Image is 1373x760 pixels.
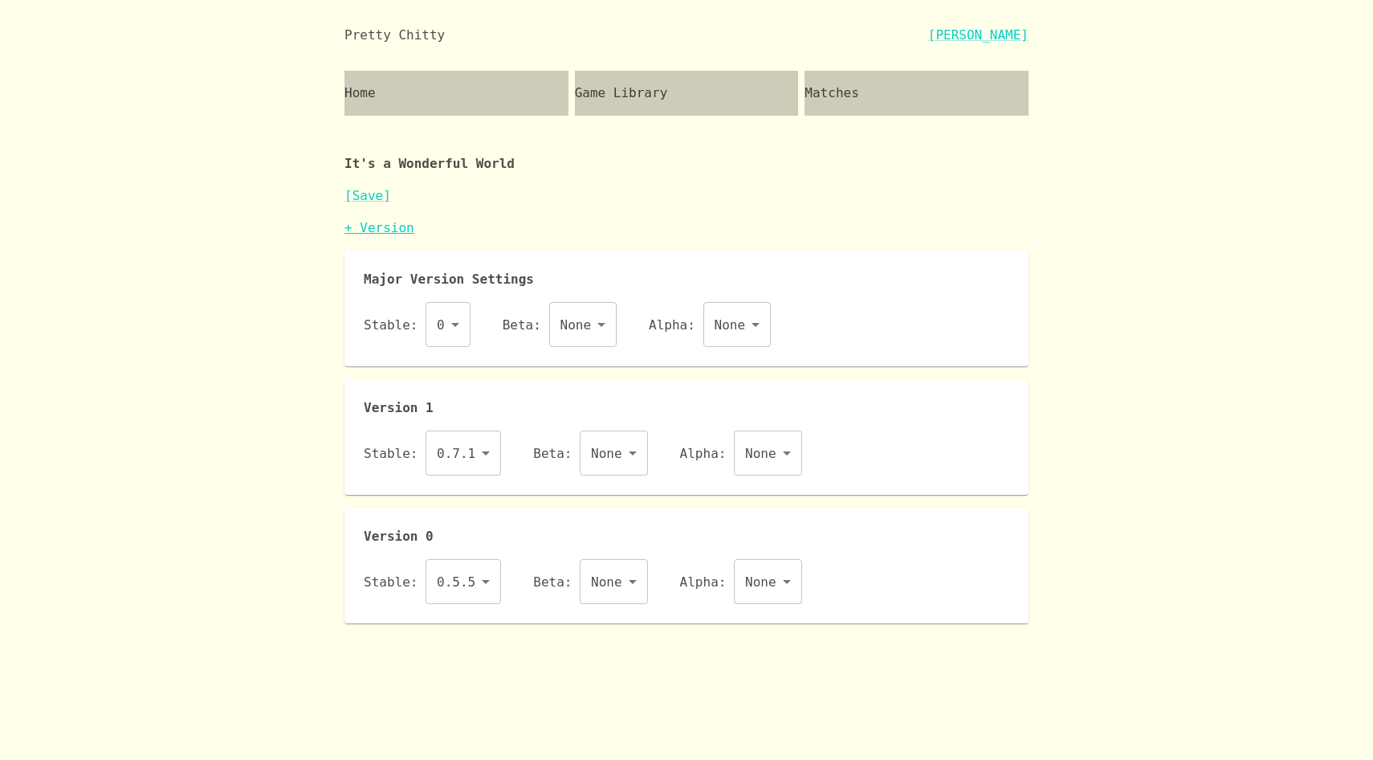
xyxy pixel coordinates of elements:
[344,26,445,45] div: Pretty Chitty
[364,527,1009,546] p: Version 0
[533,559,647,604] div: Beta:
[364,431,501,476] div: Stable:
[344,129,1029,186] p: It's a Wonderful World
[344,188,391,203] a: [Save]
[364,302,471,347] div: Stable:
[575,71,799,116] a: Game Library
[649,302,771,347] div: Alpha:
[426,559,501,604] div: 0.5.5
[580,431,648,476] div: None
[734,559,802,604] div: None
[503,302,617,347] div: Beta:
[364,398,1009,418] p: Version 1
[549,302,617,347] div: None
[580,559,648,604] div: None
[533,431,647,476] div: Beta:
[928,26,1029,45] a: [PERSON_NAME]
[680,559,802,604] div: Alpha:
[364,270,1009,289] p: Major Version Settings
[426,431,501,476] div: 0.7.1
[703,302,772,347] div: None
[344,220,414,235] a: + Version
[805,71,1029,116] a: Matches
[344,71,568,116] a: Home
[364,559,501,604] div: Stable:
[734,431,802,476] div: None
[680,431,802,476] div: Alpha:
[426,302,471,347] div: 0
